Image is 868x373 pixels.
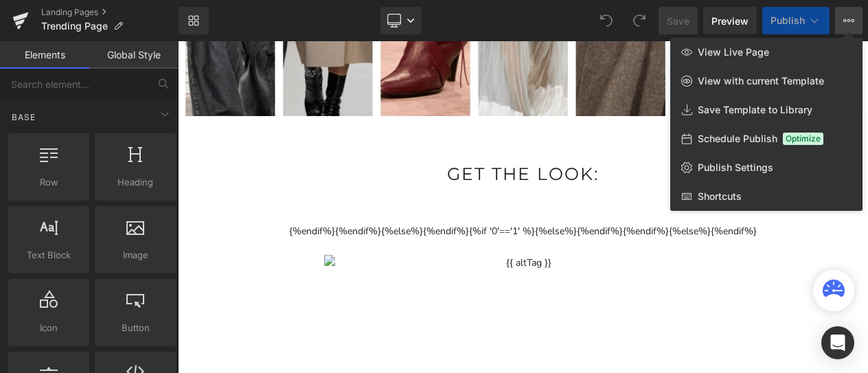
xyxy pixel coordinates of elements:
[41,21,108,32] span: Trending Page
[593,7,620,34] button: Undo
[89,41,179,69] a: Global Style
[626,7,653,34] button: Redo
[698,133,777,145] span: Schedule Publish
[698,190,742,203] span: Shortcuts
[783,133,823,145] span: Optimize
[762,7,830,34] button: Publish
[41,7,179,18] a: Landing Pages
[770,15,805,26] span: Publish
[698,161,773,174] span: Publish Settings
[99,321,172,335] span: Button
[667,14,689,28] span: Save
[12,175,85,190] span: Row
[698,104,812,116] span: Save Template to Library
[698,75,824,87] span: View with current Template
[835,7,863,34] button: View Live PageView with current TemplateSave Template to LibrarySchedule PublishOptimizePublish S...
[711,14,749,28] span: Preview
[179,7,209,34] a: New Library
[12,248,85,262] span: Text Block
[821,326,854,359] div: Open Intercom Messenger
[99,175,172,190] span: Heading
[703,7,757,34] a: Preview
[99,248,172,262] span: Image
[698,46,769,58] span: View Live Page
[12,321,85,335] span: Icon
[10,111,37,124] span: Base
